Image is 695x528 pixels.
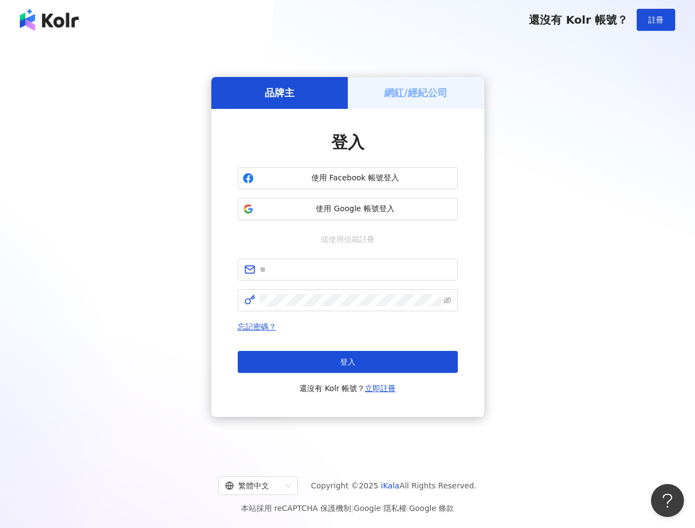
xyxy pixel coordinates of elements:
[651,484,684,517] iframe: Help Scout Beacon - Open
[407,504,409,513] span: |
[238,351,458,373] button: 登入
[365,384,396,393] a: 立即註冊
[313,233,382,245] span: 或使用信箱註冊
[354,504,407,513] a: Google 隱私權
[648,15,664,24] span: 註冊
[241,502,454,515] span: 本站採用 reCAPTCHA 保護機制
[238,198,458,220] button: 使用 Google 帳號登入
[225,477,281,494] div: 繁體中文
[238,322,276,331] a: 忘記密碼？
[409,504,454,513] a: Google 條款
[444,296,451,304] span: eye-invisible
[351,504,354,513] span: |
[265,86,294,100] h5: 品牌主
[258,204,453,215] span: 使用 Google 帳號登入
[384,86,447,100] h5: 網紅/經紀公司
[20,9,79,31] img: logo
[311,479,477,492] span: Copyright © 2025 All Rights Reserved.
[238,167,458,189] button: 使用 Facebook 帳號登入
[331,133,364,152] span: 登入
[299,382,396,395] span: 還沒有 Kolr 帳號？
[381,481,400,490] a: iKala
[258,173,453,184] span: 使用 Facebook 帳號登入
[340,358,355,366] span: 登入
[529,13,628,26] span: 還沒有 Kolr 帳號？
[637,9,675,31] button: 註冊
